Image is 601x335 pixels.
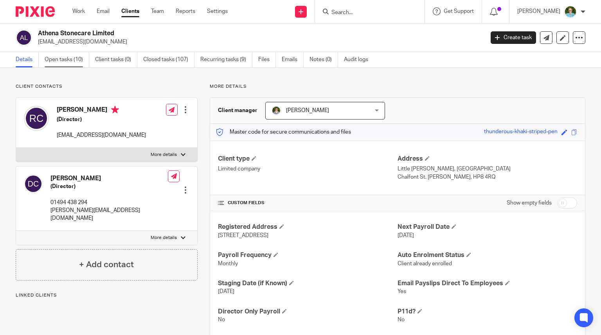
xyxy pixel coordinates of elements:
[218,223,398,231] h4: Registered Address
[398,289,406,294] span: Yes
[398,233,414,238] span: [DATE]
[398,279,577,288] h4: Email Payslips Direct To Employees
[45,52,89,67] a: Open tasks (10)
[398,308,577,316] h4: P11d?
[398,261,452,266] span: Client already enrolled
[331,9,401,16] input: Search
[200,52,252,67] a: Recurring tasks (9)
[218,200,398,206] h4: CUSTOM FIELDS
[50,199,168,206] p: 01494 438 294
[398,317,405,322] span: No
[218,261,238,266] span: Monthly
[398,165,577,173] p: Little [PERSON_NAME], [GEOGRAPHIC_DATA]
[151,7,164,15] a: Team
[57,116,146,123] h5: (Director)
[398,251,577,259] h4: Auto Enrolment Status
[16,52,39,67] a: Details
[121,7,139,15] a: Clients
[272,106,281,115] img: pcwCs64t.jpeg
[398,223,577,231] h4: Next Payroll Date
[398,173,577,181] p: Chalfont St. [PERSON_NAME], HP8 4RQ
[50,174,168,183] h4: [PERSON_NAME]
[286,108,329,113] span: [PERSON_NAME]
[216,128,351,136] p: Master code for secure communications and files
[57,131,146,139] p: [EMAIL_ADDRESS][DOMAIN_NAME]
[50,183,168,190] h5: (Director)
[218,155,398,163] h4: Client type
[16,6,55,17] img: Pixie
[218,308,398,316] h4: Director Only Payroll
[507,199,552,207] label: Show empty fields
[218,279,398,288] h4: Staging Date (if Known)
[95,52,137,67] a: Client tasks (0)
[16,29,32,46] img: svg%3E
[309,52,338,67] a: Notes (0)
[218,233,268,238] span: [STREET_ADDRESS]
[16,292,198,299] p: Linked clients
[97,7,110,15] a: Email
[57,106,146,116] h4: [PERSON_NAME]
[218,251,398,259] h4: Payroll Frequency
[151,152,177,158] p: More details
[151,235,177,241] p: More details
[398,155,577,163] h4: Address
[218,317,225,322] span: No
[38,38,479,46] p: [EMAIL_ADDRESS][DOMAIN_NAME]
[218,107,257,114] h3: Client manager
[564,5,577,18] img: U9kDOIcY.jpeg
[517,7,560,15] p: [PERSON_NAME]
[218,289,234,294] span: [DATE]
[79,259,134,271] h4: + Add contact
[344,52,374,67] a: Audit logs
[38,29,391,38] h2: Athena Stonecare Limited
[50,206,168,223] p: [PERSON_NAME][EMAIL_ADDRESS][DOMAIN_NAME]
[24,106,49,131] img: svg%3E
[484,128,558,137] div: thunderous-khaki-striped-pen
[218,165,398,173] p: Limited company
[491,31,536,44] a: Create task
[143,52,194,67] a: Closed tasks (107)
[207,7,228,15] a: Settings
[258,52,276,67] a: Files
[282,52,304,67] a: Emails
[444,9,474,14] span: Get Support
[16,83,198,90] p: Client contacts
[72,7,85,15] a: Work
[210,83,585,90] p: More details
[111,106,119,114] i: Primary
[24,174,43,193] img: svg%3E
[176,7,195,15] a: Reports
